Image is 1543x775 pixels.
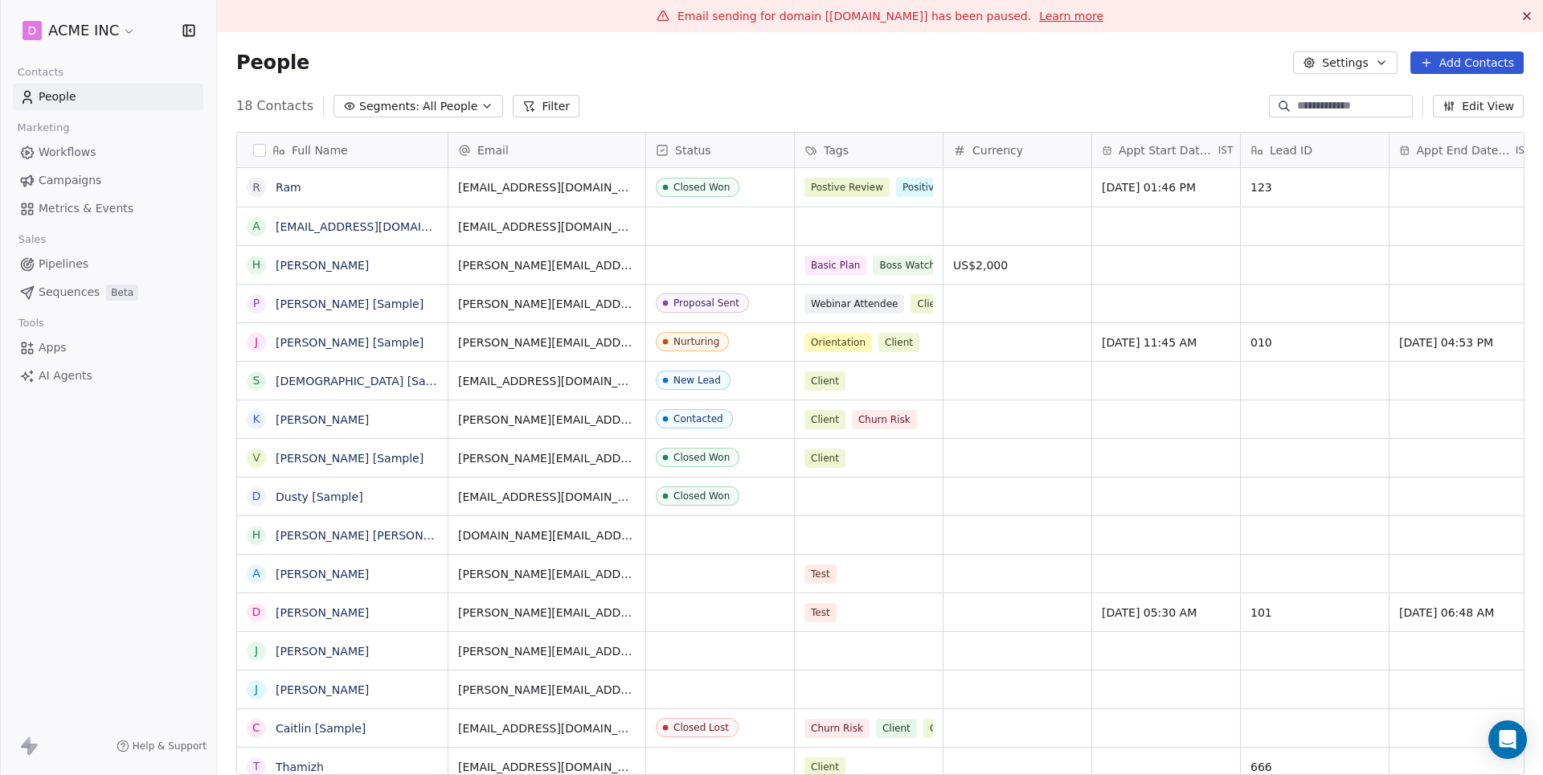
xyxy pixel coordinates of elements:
span: Email sending for domain [[DOMAIN_NAME]] has been paused. [677,10,1031,23]
span: Workflows [39,144,96,161]
span: Client [878,333,919,352]
div: Status [646,133,794,167]
span: ACME INC [48,20,119,41]
span: People [236,51,309,75]
span: Client [911,294,952,314]
span: [DATE] 01:46 PM [1102,179,1230,195]
span: Beta [106,285,138,301]
a: [PERSON_NAME] [PERSON_NAME] [276,529,466,542]
div: H [252,256,261,273]
span: Client [876,719,917,738]
span: [DATE] 05:30 AM [1102,605,1230,621]
span: Full Name [292,142,348,158]
span: Test [804,564,837,584]
span: [PERSON_NAME][EMAIL_ADDRESS][DOMAIN_NAME] [458,566,636,582]
span: Segments: [359,98,420,115]
div: Closed Won [673,182,730,193]
span: 010 [1250,334,1379,351]
div: S [253,372,260,389]
button: Settings [1293,51,1397,74]
div: Email [448,133,645,167]
span: [PERSON_NAME][EMAIL_ADDRESS][DOMAIN_NAME] [458,257,636,273]
span: Webinar Attendee [804,294,904,314]
span: D [28,23,37,39]
span: Email [477,142,509,158]
a: AI Agents [13,363,203,389]
span: Apps [39,339,67,356]
a: [PERSON_NAME] [Sample] [276,297,424,310]
span: IST [1218,144,1234,157]
a: Workflows [13,139,203,166]
span: Churn Risk [804,719,870,738]
span: Contacts [10,60,71,84]
button: Edit View [1433,95,1524,117]
div: V [252,449,260,466]
button: Filter [513,95,579,117]
span: 101 [1250,605,1379,621]
span: Sequences [39,284,100,301]
div: K [252,411,260,428]
span: Client [923,719,964,738]
span: [DATE] 04:53 PM [1399,334,1528,351]
span: Currency [972,142,1023,158]
span: [EMAIL_ADDRESS][DOMAIN_NAME] [458,720,636,736]
span: Campaigns [39,172,101,189]
span: Orientation [804,333,872,352]
span: All People [423,98,477,115]
div: Lead ID [1241,133,1389,167]
div: Open Intercom Messenger [1488,720,1527,759]
a: [EMAIL_ADDRESS][DOMAIN_NAME] [276,220,473,233]
span: AI Agents [39,367,92,384]
a: [PERSON_NAME] [276,683,369,696]
span: Appt Start Date/Time [1119,142,1215,158]
div: Nurturing [673,336,719,347]
span: Client [804,410,845,429]
button: Add Contacts [1410,51,1524,74]
span: Client [804,449,845,468]
div: New Lead [673,375,721,386]
div: Tags [795,133,943,167]
div: Currency [943,133,1091,167]
a: [PERSON_NAME] [276,259,369,272]
span: [PERSON_NAME][EMAIL_ADDRESS][DOMAIN_NAME] [458,643,636,659]
div: Closed Won [673,490,730,502]
span: [PERSON_NAME][EMAIL_ADDRESS][DOMAIN_NAME] [458,412,636,428]
div: T [253,758,260,775]
span: Status [675,142,711,158]
div: R [252,179,260,196]
span: Churn Risk [852,410,917,429]
a: Apps [13,334,203,361]
div: Full Name [237,133,448,167]
span: 666 [1250,759,1379,775]
a: [PERSON_NAME] [276,568,369,580]
span: [PERSON_NAME][EMAIL_ADDRESS][DOMAIN_NAME] [458,450,636,466]
span: Marketing [10,116,76,140]
div: Closed Lost [673,722,729,733]
a: [PERSON_NAME] [276,645,369,658]
a: Pipelines [13,251,203,277]
span: [DOMAIN_NAME][EMAIL_ADDRESS][DOMAIN_NAME] [458,527,636,543]
div: a [252,218,260,235]
span: [PERSON_NAME][EMAIL_ADDRESS][DOMAIN_NAME] [458,296,636,312]
a: Thamizh [276,761,324,773]
span: Metrics & Events [39,200,133,217]
span: 123 [1250,179,1379,195]
span: People [39,88,76,105]
span: [EMAIL_ADDRESS][DOMAIN_NAME] [458,489,636,505]
button: DACME INC [19,17,139,44]
a: [DEMOGRAPHIC_DATA] [Sample] [276,375,458,387]
div: A [252,565,260,582]
span: [EMAIL_ADDRESS][DOMAIN_NAME] [458,373,636,389]
a: [PERSON_NAME] [276,413,369,426]
span: Positive Review [896,178,984,197]
div: j [255,642,258,659]
a: [PERSON_NAME] [276,606,369,619]
span: Tags [824,142,849,158]
span: [PERSON_NAME][EMAIL_ADDRESS][DOMAIN_NAME] [458,682,636,698]
div: Proposal Sent [673,297,739,309]
div: J [255,334,258,351]
span: Pipelines [39,256,88,273]
a: Campaigns [13,167,203,194]
span: IST [1516,144,1531,157]
div: Appt End Date/TimeIST [1390,133,1537,167]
